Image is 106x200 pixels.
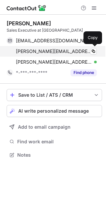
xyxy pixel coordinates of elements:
button: Notes [7,150,102,160]
span: Add to email campaign [18,124,71,130]
button: Find work email [7,137,102,146]
button: Reveal Button [71,69,97,76]
button: save-profile-one-click [7,89,102,101]
span: AI write personalized message [18,108,89,114]
div: Sales Executive at [GEOGRAPHIC_DATA] [7,27,102,33]
span: [PERSON_NAME][EMAIL_ADDRESS][DOMAIN_NAME] [16,59,92,65]
button: Add to email campaign [7,121,102,133]
div: Save to List / ATS / CRM [18,92,90,98]
span: Find work email [17,139,99,145]
span: [PERSON_NAME][EMAIL_ADDRESS][DOMAIN_NAME] [16,48,92,54]
span: [EMAIL_ADDRESS][DOMAIN_NAME] [16,38,92,44]
span: Notes [17,152,99,158]
img: ContactOut v5.3.10 [7,4,46,12]
div: [PERSON_NAME] [7,20,51,27]
button: AI write personalized message [7,105,102,117]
